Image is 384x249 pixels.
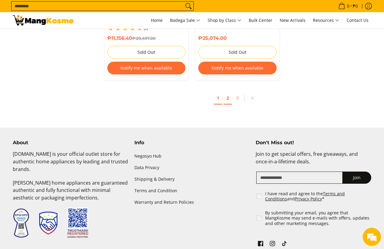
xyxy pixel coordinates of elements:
span: Bulk Center [249,17,272,23]
button: Sold Out [198,46,277,59]
span: · [222,95,223,101]
h4: Don't Miss out! [256,140,371,146]
h6: ₱11,156.40 [107,35,186,41]
textarea: Type your message and hit 'Enter' [3,166,116,187]
a: Bulk Center [246,12,275,29]
p: [DOMAIN_NAME] is your official outlet store for authentic home appliances by leading and trusted ... [13,150,128,179]
p: Join to get special offers, free giveaways, and once-in-a-lifetime deals. [256,150,371,172]
div: Minimize live chat window [100,3,114,18]
h4: About [13,140,128,146]
h6: ₱25,074.00 [198,35,277,41]
img: Data Privacy Seal [13,208,29,238]
a: Negosyo Hub [134,150,250,162]
div: Chat with us now [32,34,102,42]
a: New Arrivals [277,12,309,29]
a: Data Privacy [134,162,250,173]
nav: Main Menu [80,12,372,29]
a: Terms and Conditions [265,191,345,202]
button: Notify me when available [198,62,277,74]
a: Shipping & Delivery [134,173,250,185]
button: Notify me when available [107,62,186,74]
a: Warranty and Return Policies [134,197,250,208]
span: New Arrivals [280,17,306,23]
span: 5.0 / 5.0 based on 2 reviews [107,25,144,32]
a: Resources [310,12,342,29]
span: Home [151,17,163,23]
p: [PERSON_NAME] home appliances are guaranteed authentic and fully functional with minimal aestheti... [13,179,128,208]
img: Bodega Sale Refrigerator l Mang Kosme: Home Appliances Warehouse Sale [13,15,74,26]
span: Contact Us [347,17,368,23]
img: Trustmark QR [67,208,88,238]
a: Privacy Policy [295,196,322,202]
h4: Info [134,140,250,146]
img: Trustmark Seal [39,212,57,235]
button: Join [342,172,371,184]
span: We're online! [35,77,84,138]
span: 0 [346,4,350,8]
a: Terms and Condition [134,185,250,197]
span: · [232,95,233,101]
del: ₱20,497.00 [132,36,156,41]
button: Search [184,2,193,11]
span: (2) [144,26,148,30]
button: Sold Out [107,46,186,59]
ul: Pagination [101,90,375,109]
a: Contact Us [344,12,372,29]
label: I have read and agree to the and * [265,191,372,202]
a: 1 [214,92,222,104]
span: • [337,3,360,9]
a: 3 [233,92,242,104]
a: Bodega Sale [167,12,203,29]
a: Shop by Class [205,12,244,29]
a: 2 [223,92,232,104]
label: By submitting your email, you agree that MangKosme may send e-mails with offers, updates and othe... [265,210,372,226]
span: Bodega Sale [170,17,200,24]
span: Resources [313,17,339,24]
span: ₱0 [352,4,359,8]
a: Home [148,12,166,29]
span: Shop by Class [208,17,241,24]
